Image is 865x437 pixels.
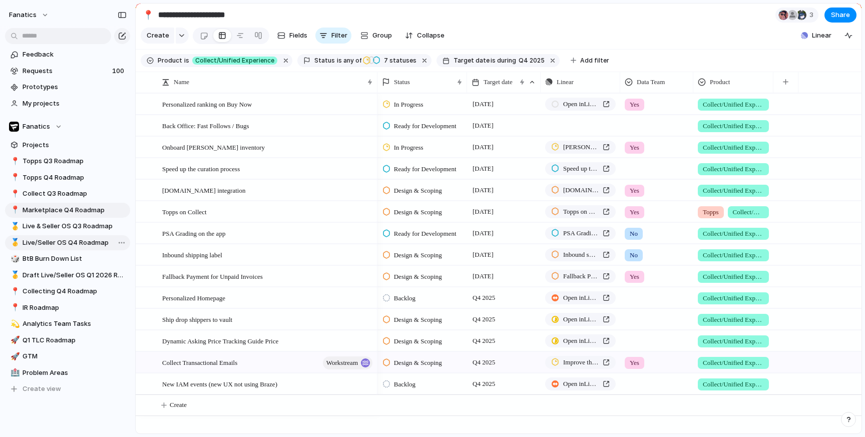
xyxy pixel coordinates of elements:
span: Topps Q4 Roadmap [23,173,127,183]
button: 🥇 [9,270,19,280]
span: Target date [484,77,513,87]
a: Projects [5,138,130,153]
span: Create view [23,384,61,394]
span: Linear [812,31,831,41]
span: during [496,56,516,65]
a: Open inLinear [545,334,616,347]
span: Onboard [PERSON_NAME] inventory [162,141,265,153]
span: Share [831,10,850,20]
span: workstream [326,356,358,370]
span: Design & Scoping [394,250,442,260]
span: Backlog [394,293,415,303]
a: Open inLinear [545,291,616,304]
span: [DATE] [470,163,496,175]
span: Collect/Unified Experience [703,143,764,153]
a: 🚀GTM [5,349,130,364]
span: Analytics Team Tasks [23,319,127,329]
button: 🥇 [9,238,19,248]
button: 🎲 [9,254,19,264]
div: 🎲 [11,253,18,265]
button: 📍 [9,173,19,183]
span: Design & Scoping [394,207,442,217]
div: 📍IR Roadmap [5,300,130,315]
span: [DATE] [470,120,496,132]
a: [PERSON_NAME] Integration [545,141,616,154]
span: Open in Linear [563,99,599,109]
button: fanatics [5,7,54,23]
span: Yes [630,358,639,368]
span: Q4 2025 [470,313,498,325]
button: 📍 [140,7,156,23]
span: Collect/Unified Experience [703,293,764,303]
a: 🏥Problem Areas [5,365,130,380]
span: Status [394,77,410,87]
span: GTM [23,351,127,361]
div: 📍 [11,156,18,167]
button: 💫 [9,319,19,329]
span: Collect/Unified Experience [703,186,764,196]
button: 📍 [9,156,19,166]
div: 🏥 [11,367,18,378]
div: 🚀 [11,334,18,346]
a: 💫Analytics Team Tasks [5,316,130,331]
span: Open in Linear [563,293,599,303]
button: workstream [323,356,372,369]
span: Prototypes [23,82,127,92]
span: [DOMAIN_NAME] integration [162,184,245,196]
a: PSA Grading on the app [545,227,616,240]
span: Collect/Unified Experience [703,164,764,174]
span: Back Office: Fast Follows / Bugs [162,120,249,131]
a: Fallback Payment for Unpaid Invoices [545,270,616,283]
span: Collect/Unified Experience [703,100,764,110]
button: isduring [490,55,518,66]
span: any of [342,56,361,65]
button: 🏥 [9,368,19,378]
div: 📍Topps Q4 Roadmap [5,170,130,185]
span: Collect/Unified Experience [703,121,764,131]
span: Feedback [23,50,127,60]
a: 🥇Draft Live/Seller OS Q1 2026 Roadmap [5,268,130,283]
a: Open inLinear [545,313,616,326]
span: Requests [23,66,109,76]
div: 🚀 [11,351,18,362]
button: Filter [315,28,351,44]
span: is [491,56,496,65]
a: Speed up the curation process [545,162,616,175]
span: PSA Grading on the app [563,228,599,238]
button: 📍 [9,189,19,199]
span: Name [174,77,189,87]
span: Filter [331,31,347,41]
button: Create [141,28,174,44]
a: 🚀Q1 TLC Roadmap [5,333,130,348]
span: Create [147,31,169,41]
a: 📍Marketplace Q4 Roadmap [5,203,130,218]
span: 3 [809,10,816,20]
span: Yes [630,143,639,153]
span: Target date [454,56,490,65]
span: Q1 TLC Roadmap [23,335,127,345]
span: Yes [630,186,639,196]
span: [DOMAIN_NAME] integration [563,185,599,195]
a: 📍Collecting Q4 Roadmap [5,284,130,299]
a: Requests100 [5,64,130,79]
div: 📍 [11,286,18,297]
span: Data Team [637,77,665,87]
button: Add filter [565,54,615,68]
div: 🥇Live/Seller OS Q4 Roadmap [5,235,130,250]
span: Q4 2025 [470,292,498,304]
span: Ready for Development [394,121,457,131]
span: fanatics [9,10,37,20]
span: [DATE] [470,249,496,261]
span: Speed up the curation process [162,163,240,174]
span: Speed up the curation process [563,164,599,174]
a: 📍Collect Q3 Roadmap [5,186,130,201]
span: BtB Burn Down List [23,254,127,264]
a: 📍Topps Q3 Roadmap [5,154,130,169]
span: Topps Q3 Roadmap [23,156,127,166]
span: Open in Linear [563,314,599,324]
div: 📍 [11,302,18,313]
